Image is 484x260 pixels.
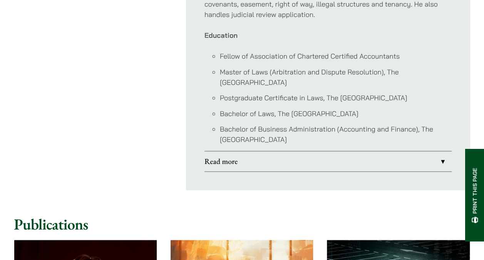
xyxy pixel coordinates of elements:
strong: Education [204,31,238,40]
li: Master of Laws (Arbitration and Dispute Resolution), The [GEOGRAPHIC_DATA] [220,67,452,88]
li: Fellow of Association of Chartered Certified Accountants [220,51,452,61]
li: Postgraduate Certificate in Laws, The [GEOGRAPHIC_DATA] [220,93,452,103]
a: Read more [204,151,452,171]
li: Bachelor of Business Administration (Accounting and Finance), The [GEOGRAPHIC_DATA] [220,124,452,145]
li: Bachelor of Laws, The [GEOGRAPHIC_DATA] [220,108,452,119]
h2: Publications [14,215,470,233]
